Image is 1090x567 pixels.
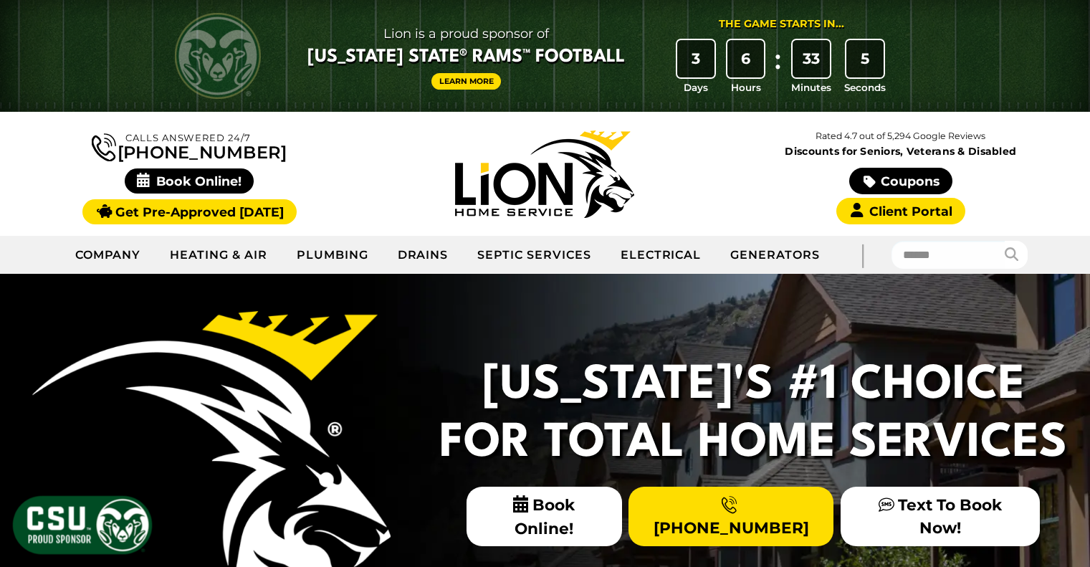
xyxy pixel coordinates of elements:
img: CSU Sponsor Badge [11,494,154,556]
a: Client Portal [836,198,965,224]
div: 33 [793,40,830,77]
div: : [770,40,785,95]
a: Company [61,237,156,273]
span: Days [684,80,708,95]
div: 6 [727,40,765,77]
a: Text To Book Now! [841,487,1040,545]
span: Discounts for Seniors, Veterans & Disabled [726,146,1076,156]
a: Electrical [606,237,717,273]
p: Rated 4.7 out of 5,294 Google Reviews [723,128,1079,144]
a: [PHONE_NUMBER] [628,487,833,545]
a: Coupons [849,168,952,194]
span: Lion is a proud sponsor of [307,22,625,45]
a: [PHONE_NUMBER] [92,130,287,161]
span: Seconds [844,80,886,95]
h2: [US_STATE]'s #1 Choice For Total Home Services [431,357,1076,472]
img: Lion Home Service [455,130,634,218]
span: Book Online! [467,487,622,546]
img: CSU Rams logo [175,13,261,99]
a: Drains [383,237,464,273]
span: Hours [731,80,761,95]
a: Learn More [431,73,502,90]
div: | [834,236,891,274]
a: Plumbing [282,237,383,273]
a: Septic Services [463,237,606,273]
a: Get Pre-Approved [DATE] [82,199,297,224]
span: Book Online! [125,168,254,194]
span: [US_STATE] State® Rams™ Football [307,45,625,70]
div: The Game Starts in... [719,16,844,32]
a: Heating & Air [156,237,282,273]
span: Minutes [791,80,831,95]
div: 5 [846,40,884,77]
a: Generators [716,237,834,273]
div: 3 [677,40,714,77]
